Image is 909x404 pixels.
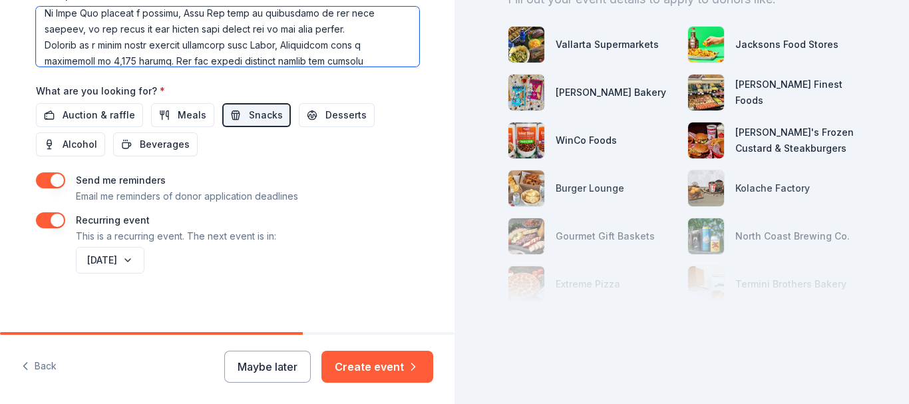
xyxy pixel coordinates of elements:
label: Send me reminders [76,174,166,186]
button: Beverages [113,132,198,156]
img: photo for Jacksons Food Stores [688,27,724,63]
span: Desserts [325,107,367,123]
span: Snacks [249,107,283,123]
label: What are you looking for? [36,85,165,98]
button: Desserts [299,103,375,127]
button: Maybe later [224,351,311,383]
span: Alcohol [63,136,97,152]
button: Snacks [222,103,291,127]
button: Back [21,353,57,381]
div: Jacksons Food Stores [735,37,838,53]
textarea: Lor ipsumdo si ametconsect ad elitsedd eiusmod tempori utlaboree do ma aliquae ad min Veni qu Nos... [36,7,419,67]
button: Auction & raffle [36,103,143,127]
button: Meals [151,103,214,127]
div: [PERSON_NAME] Bakery [556,85,666,101]
img: photo for Freddy's Frozen Custard & Steakburgers [688,122,724,158]
img: photo for Jensen’s Finest Foods [688,75,724,110]
span: Beverages [140,136,190,152]
img: photo for Bobo's Bakery [508,75,544,110]
button: Alcohol [36,132,105,156]
div: [PERSON_NAME]'s Frozen Custard & Steakburgers [735,124,856,156]
div: WinCo Foods [556,132,617,148]
p: This is a recurring event. The next event is in: [76,228,276,244]
label: Recurring event [76,214,150,226]
span: Auction & raffle [63,107,135,123]
p: Email me reminders of donor application deadlines [76,188,298,204]
img: photo for WinCo Foods [508,122,544,158]
div: [PERSON_NAME] Finest Foods [735,77,856,108]
button: [DATE] [76,247,144,274]
div: Vallarta Supermarkets [556,37,659,53]
span: Meals [178,107,206,123]
img: photo for Vallarta Supermarkets [508,27,544,63]
button: Create event [321,351,433,383]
